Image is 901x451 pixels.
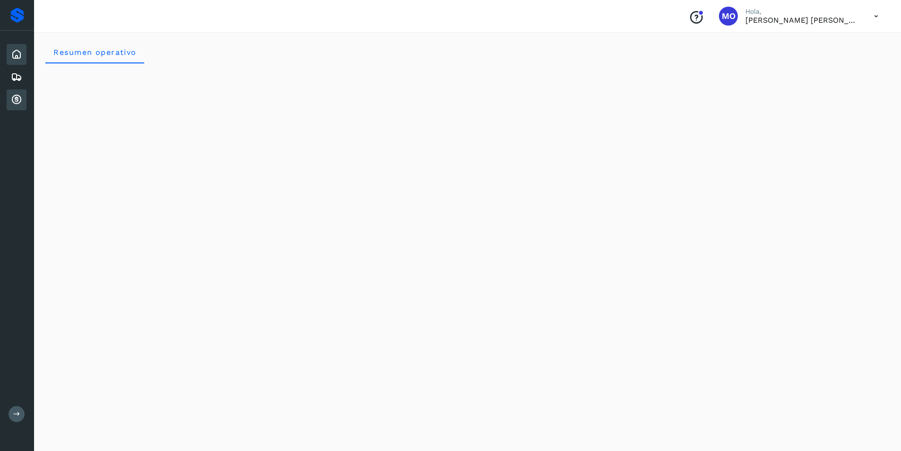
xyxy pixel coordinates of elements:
[53,48,137,57] span: Resumen operativo
[745,16,859,25] p: Macaria Olvera Camarillo
[745,8,859,16] p: Hola,
[7,67,26,88] div: Embarques
[7,89,26,110] div: Cuentas por cobrar
[7,44,26,65] div: Inicio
